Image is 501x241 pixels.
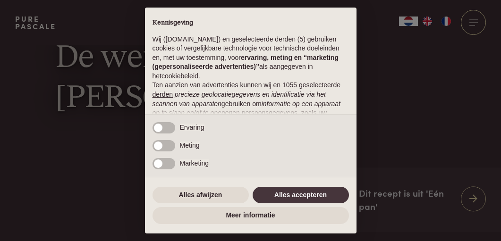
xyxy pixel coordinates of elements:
em: precieze geolocatiegegevens en identificatie via het scannen van apparaten [153,91,326,108]
h2: Kennisgeving [153,19,349,27]
button: derden [153,90,173,100]
p: Wij ([DOMAIN_NAME]) en geselecteerde derden (5) gebruiken cookies of vergelijkbare technologie vo... [153,35,349,81]
a: cookiebeleid [161,72,198,80]
em: informatie op een apparaat op te slaan en/of te openen [153,100,341,117]
p: Ten aanzien van advertenties kunnen wij en 1055 geselecteerde gebruiken om en persoonsgegevens, z... [153,81,349,145]
span: Ervaring [180,124,204,131]
strong: ervaring, meting en “marketing (gepersonaliseerde advertenties)” [153,54,339,71]
span: Marketing [180,159,209,167]
button: Alles afwijzen [153,187,249,204]
button: Alles accepteren [253,187,349,204]
span: Meting [180,141,200,149]
button: Meer informatie [153,207,349,224]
